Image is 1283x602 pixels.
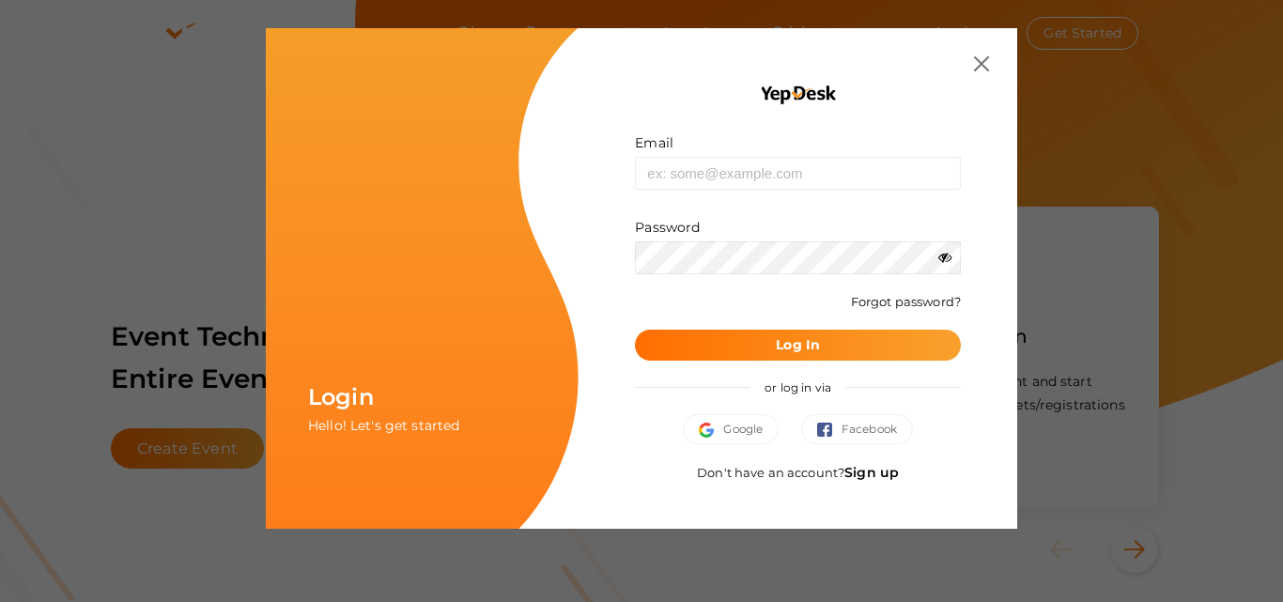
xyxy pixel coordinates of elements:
[817,423,842,438] img: facebook.svg
[635,330,961,361] button: Log In
[750,366,845,409] span: or log in via
[635,218,700,237] label: Password
[776,336,820,353] b: Log In
[801,414,913,444] button: Facebook
[635,133,673,152] label: Email
[308,383,374,410] span: Login
[635,157,961,190] input: ex: some@example.com
[699,420,763,439] span: Google
[697,465,899,480] span: Don't have an account?
[817,420,897,439] span: Facebook
[683,414,779,444] button: Google
[851,294,961,309] a: Forgot password?
[759,85,837,105] img: YEP_black_cropped.png
[699,423,723,438] img: google.svg
[308,417,459,434] span: Hello! Let's get started
[844,464,899,481] a: Sign up
[974,56,989,71] img: close.svg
